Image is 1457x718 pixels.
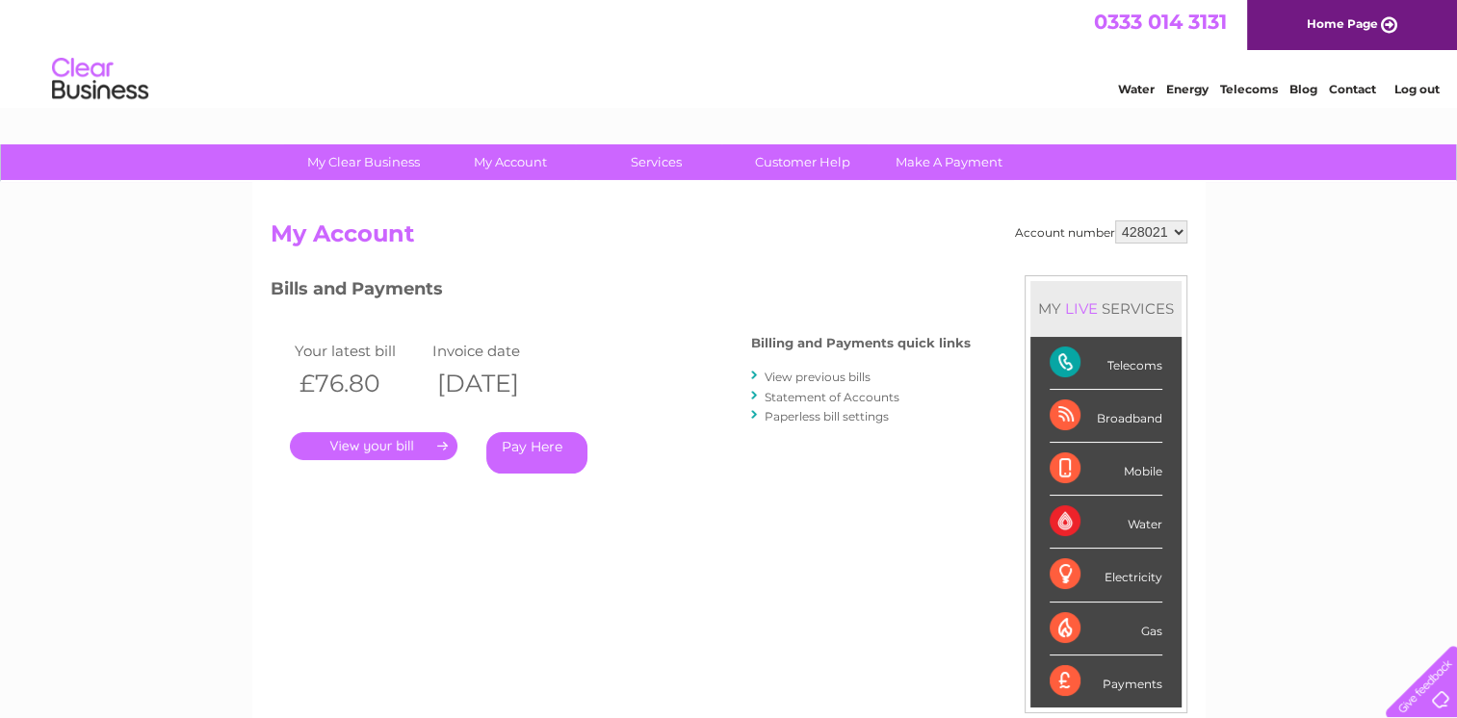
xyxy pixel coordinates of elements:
[428,338,566,364] td: Invoice date
[290,364,429,403] th: £76.80
[870,144,1028,180] a: Make A Payment
[765,409,889,423] a: Paperless bill settings
[290,432,457,460] a: .
[765,370,871,384] a: View previous bills
[430,144,589,180] a: My Account
[1030,281,1182,336] div: MY SERVICES
[723,144,882,180] a: Customer Help
[1289,82,1317,96] a: Blog
[271,275,971,309] h3: Bills and Payments
[1118,82,1155,96] a: Water
[751,336,971,350] h4: Billing and Payments quick links
[1050,655,1162,707] div: Payments
[1050,337,1162,390] div: Telecoms
[1393,82,1439,96] a: Log out
[284,144,443,180] a: My Clear Business
[1329,82,1376,96] a: Contact
[1050,443,1162,496] div: Mobile
[274,11,1184,93] div: Clear Business is a trading name of Verastar Limited (registered in [GEOGRAPHIC_DATA] No. 3667643...
[1015,220,1187,244] div: Account number
[1061,299,1102,318] div: LIVE
[1050,496,1162,549] div: Water
[577,144,736,180] a: Services
[428,364,566,403] th: [DATE]
[1050,549,1162,602] div: Electricity
[486,432,587,474] a: Pay Here
[1050,603,1162,655] div: Gas
[271,220,1187,257] h2: My Account
[290,338,429,364] td: Your latest bill
[1220,82,1278,96] a: Telecoms
[765,390,899,404] a: Statement of Accounts
[51,50,149,109] img: logo.png
[1050,390,1162,443] div: Broadband
[1166,82,1209,96] a: Energy
[1094,10,1227,34] a: 0333 014 3131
